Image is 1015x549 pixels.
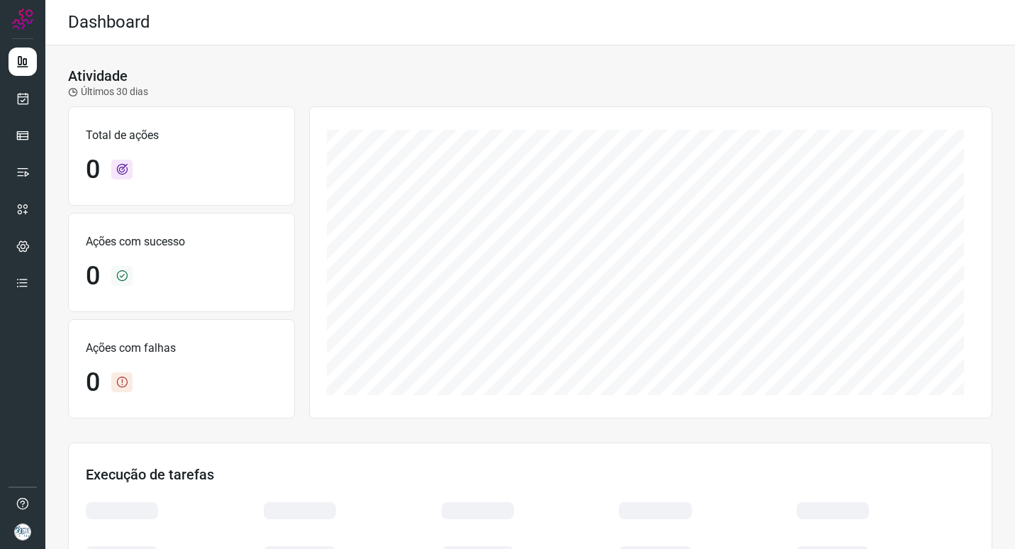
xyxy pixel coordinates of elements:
h1: 0 [86,261,100,292]
p: Últimos 30 dias [68,84,148,99]
h1: 0 [86,155,100,185]
h1: 0 [86,367,100,398]
img: Logo [12,9,33,30]
p: Ações com falhas [86,340,277,357]
h3: Execução de tarefas [86,466,975,483]
h3: Atividade [68,67,128,84]
img: 2df383a8bc393265737507963739eb71.PNG [14,523,31,540]
h2: Dashboard [68,12,150,33]
p: Total de ações [86,127,277,144]
p: Ações com sucesso [86,233,277,250]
